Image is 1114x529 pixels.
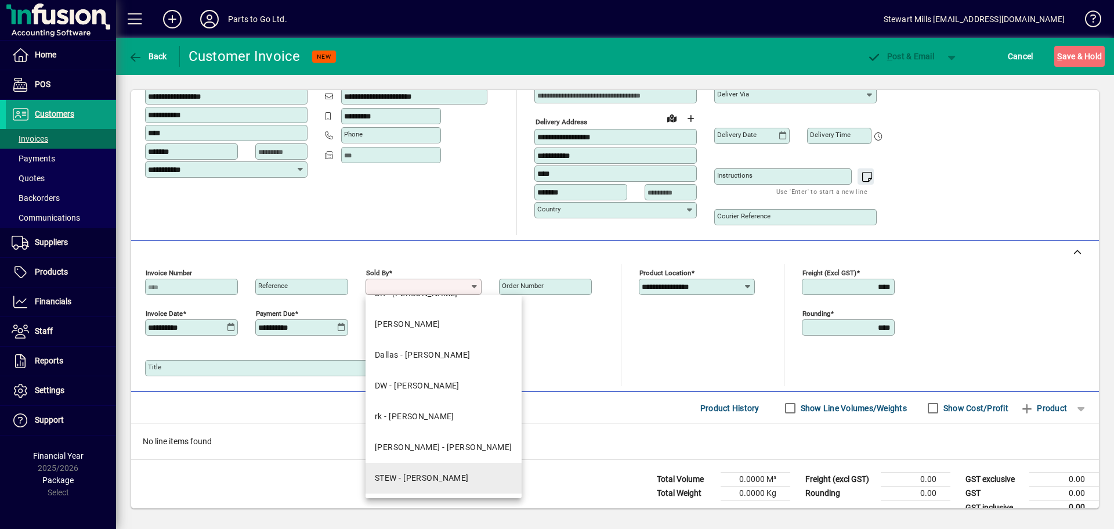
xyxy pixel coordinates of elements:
a: Home [6,41,116,70]
td: Freight (excl GST) [800,473,881,487]
span: Package [42,476,74,485]
a: Communications [6,208,116,228]
a: Backorders [6,188,116,208]
span: Financial Year [33,451,84,460]
mat-option: Dallas - Dallas Iosefo [366,340,522,370]
span: Home [35,50,56,59]
label: Show Line Volumes/Weights [798,402,907,414]
span: Product History [700,399,759,418]
mat-label: Reference [258,282,288,290]
mat-label: Title [148,363,161,371]
div: [PERSON_NAME] - [PERSON_NAME] [375,441,512,454]
a: Settings [6,376,116,405]
div: Parts to Go Ltd. [228,10,287,28]
mat-option: SHANE - Shane Anderson [366,432,522,463]
a: View on map [663,109,681,127]
mat-label: Invoice date [146,310,183,318]
span: Suppliers [35,237,68,247]
mat-option: STEW - Stewart Mills [366,463,522,494]
td: 0.00 [881,487,950,501]
span: Back [128,52,167,61]
a: POS [6,70,116,99]
mat-label: Delivery time [810,131,851,139]
span: Payments [12,154,55,163]
a: Invoices [6,129,116,149]
button: Add [154,9,191,30]
div: DW - [PERSON_NAME] [375,380,460,392]
button: Choose address [681,109,700,128]
label: Show Cost/Profit [941,402,1008,414]
td: 0.00 [1029,501,1099,515]
mat-option: rk - Rajat Kapoor [366,401,522,432]
span: Support [35,415,64,424]
span: Settings [35,386,64,395]
mat-label: Country [537,205,560,213]
app-page-header-button: Back [116,46,180,67]
td: 0.00 [1029,473,1099,487]
button: Save & Hold [1054,46,1105,67]
span: P [887,52,892,61]
button: Cancel [1005,46,1036,67]
div: rk - [PERSON_NAME] [375,411,454,423]
div: No line items found [131,424,1099,459]
td: 0.00 [1029,487,1099,501]
span: ave & Hold [1057,47,1102,66]
a: Support [6,406,116,435]
div: [PERSON_NAME] [375,318,440,330]
a: Payments [6,149,116,168]
div: Customer Invoice [189,47,301,66]
a: Quotes [6,168,116,188]
td: 0.00 [881,473,950,487]
mat-label: Delivery date [717,131,757,139]
td: Rounding [800,487,881,501]
div: STEW - [PERSON_NAME] [375,472,469,484]
button: Product [1014,398,1073,419]
span: Cancel [1008,47,1033,66]
span: S [1057,52,1062,61]
td: 0.0000 M³ [721,473,790,487]
button: Back [125,46,170,67]
span: Customers [35,109,74,118]
div: Dallas - [PERSON_NAME] [375,349,471,361]
span: Communications [12,213,80,222]
mat-label: Courier Reference [717,212,771,220]
div: Stewart Mills [EMAIL_ADDRESS][DOMAIN_NAME] [884,10,1065,28]
span: ost & Email [867,52,934,61]
a: Suppliers [6,228,116,257]
mat-hint: Use 'Enter' to start a new line [776,185,867,198]
span: Products [35,267,68,276]
mat-label: Sold by [366,269,389,277]
mat-label: Product location [639,269,691,277]
a: Knowledge Base [1076,2,1099,40]
mat-label: Payment due [256,310,295,318]
span: Staff [35,326,53,336]
mat-label: Order number [502,282,544,290]
td: GST exclusive [960,473,1029,487]
td: Total Volume [651,473,721,487]
a: Staff [6,317,116,346]
a: Financials [6,287,116,316]
td: Total Weight [651,487,721,501]
span: Product [1020,399,1067,418]
span: Financials [35,297,71,306]
mat-label: Instructions [717,171,753,179]
span: Invoices [12,134,48,143]
span: Quotes [12,174,45,183]
mat-label: Deliver via [717,90,749,98]
mat-label: Freight (excl GST) [802,269,856,277]
span: Reports [35,356,63,365]
button: Profile [191,9,228,30]
td: GST inclusive [960,501,1029,515]
mat-label: Rounding [802,310,830,318]
mat-option: DW - Dave Wheatley [366,370,522,401]
span: Backorders [12,193,60,203]
td: GST [960,487,1029,501]
span: POS [35,80,50,89]
button: Post & Email [861,46,940,67]
td: 0.0000 Kg [721,487,790,501]
a: Products [6,258,116,287]
mat-label: Phone [344,130,363,138]
a: Reports [6,347,116,376]
mat-label: Invoice number [146,269,192,277]
span: NEW [317,53,331,60]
